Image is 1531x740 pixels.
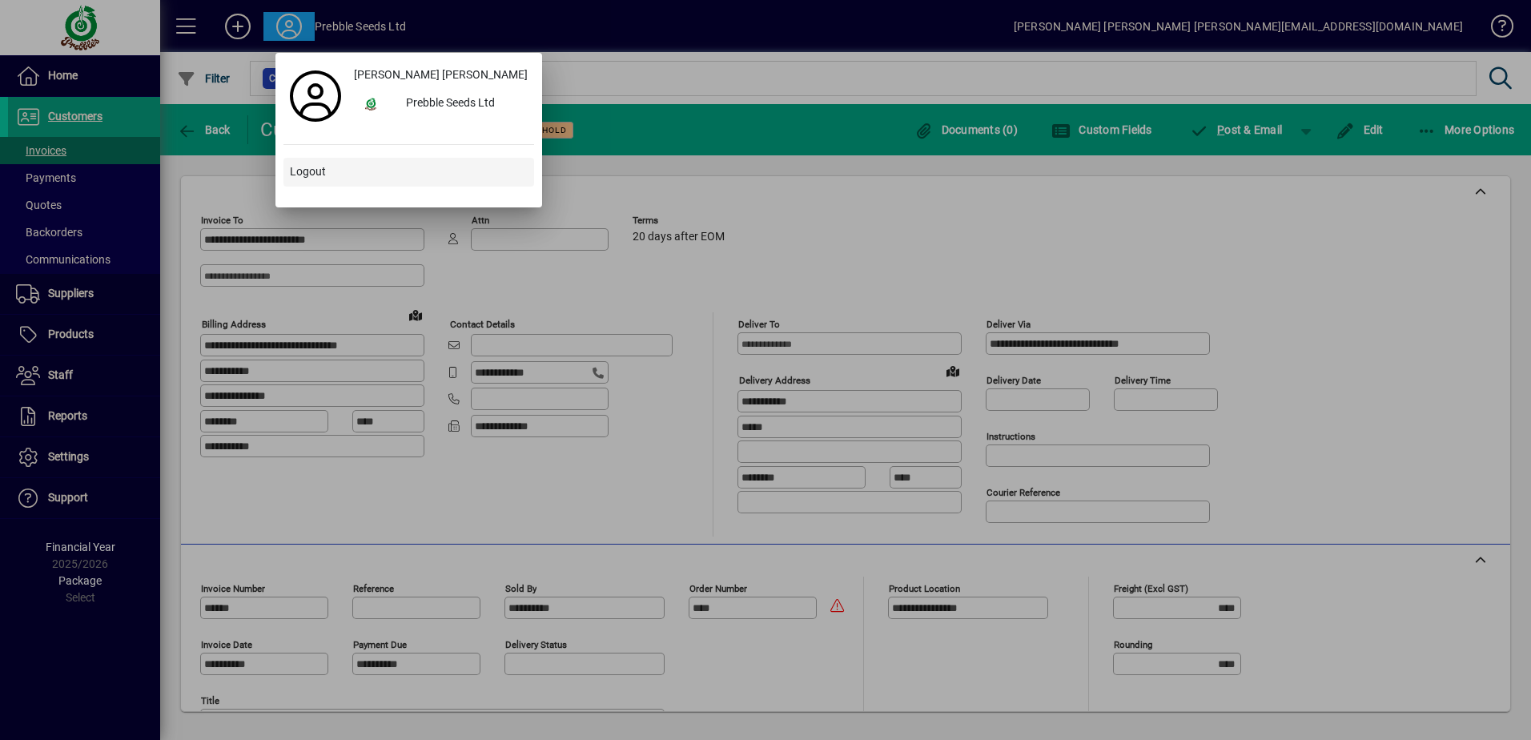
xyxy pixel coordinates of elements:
div: Prebble Seeds Ltd [393,90,534,119]
a: [PERSON_NAME] [PERSON_NAME] [348,61,534,90]
span: [PERSON_NAME] [PERSON_NAME] [354,66,528,83]
button: Logout [283,158,534,187]
span: Logout [290,163,326,180]
a: Profile [283,82,348,111]
button: Prebble Seeds Ltd [348,90,534,119]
